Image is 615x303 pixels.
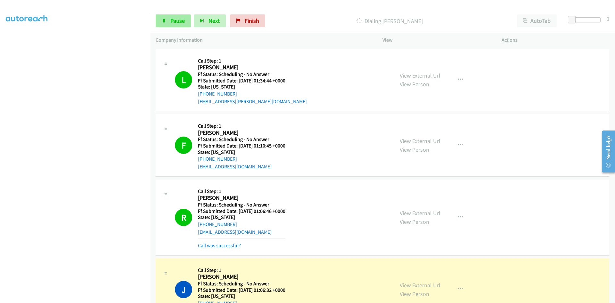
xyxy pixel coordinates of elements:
span: Finish [245,17,259,24]
h5: Ff Submitted Date: [DATE] 01:06:32 +0000 [198,287,285,293]
h5: Ff Status: Scheduling - No Answer [198,136,285,143]
a: [PHONE_NUMBER] [198,91,237,97]
h5: Ff Submitted Date: [DATE] 01:10:45 +0000 [198,143,285,149]
a: View External Url [400,209,440,217]
a: View External Url [400,282,440,289]
h5: State: [US_STATE] [198,149,285,156]
div: 0 [606,14,609,23]
span: Next [209,17,220,24]
h5: Call Step: 1 [198,123,285,129]
h2: [PERSON_NAME] [198,194,285,202]
button: Next [194,14,226,27]
p: Actions [502,36,609,44]
a: View Person [400,146,429,153]
p: Dialing [PERSON_NAME] [274,17,505,25]
h5: State: [US_STATE] [198,214,285,221]
a: Pause [156,14,191,27]
a: View External Url [400,72,440,79]
a: Finish [230,14,265,27]
h5: Ff Status: Scheduling - No Answer [198,71,307,78]
a: [PHONE_NUMBER] [198,156,237,162]
a: [EMAIL_ADDRESS][DOMAIN_NAME] [198,164,272,170]
h5: Call Step: 1 [198,58,307,64]
a: [PHONE_NUMBER] [198,221,237,227]
p: Company Information [156,36,371,44]
a: [EMAIL_ADDRESS][DOMAIN_NAME] [198,229,272,235]
a: View Person [400,80,429,88]
h1: J [175,281,192,298]
h5: Call Step: 1 [198,188,285,195]
h1: F [175,137,192,154]
h2: [PERSON_NAME] [198,129,285,137]
h1: L [175,71,192,88]
a: [EMAIL_ADDRESS][PERSON_NAME][DOMAIN_NAME] [198,98,307,105]
h5: State: [US_STATE] [198,293,285,299]
h5: Ff Status: Scheduling - No Answer [198,281,285,287]
h1: R [175,209,192,226]
a: Call was successful? [198,242,241,248]
h2: [PERSON_NAME] [198,273,285,281]
a: View External Url [400,137,440,145]
h5: Ff Submitted Date: [DATE] 01:34:44 +0000 [198,78,307,84]
div: Delay between calls (in seconds) [571,17,601,22]
h2: [PERSON_NAME] [198,64,307,71]
p: View [382,36,490,44]
h5: State: [US_STATE] [198,84,307,90]
h5: Ff Submitted Date: [DATE] 01:06:46 +0000 [198,208,285,215]
button: AutoTab [517,14,557,27]
h5: Ff Status: Scheduling - No Answer [198,202,285,208]
a: View Person [400,218,429,225]
span: Pause [170,17,185,24]
a: View Person [400,290,429,298]
iframe: Resource Center [596,126,615,177]
h5: Call Step: 1 [198,267,285,274]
